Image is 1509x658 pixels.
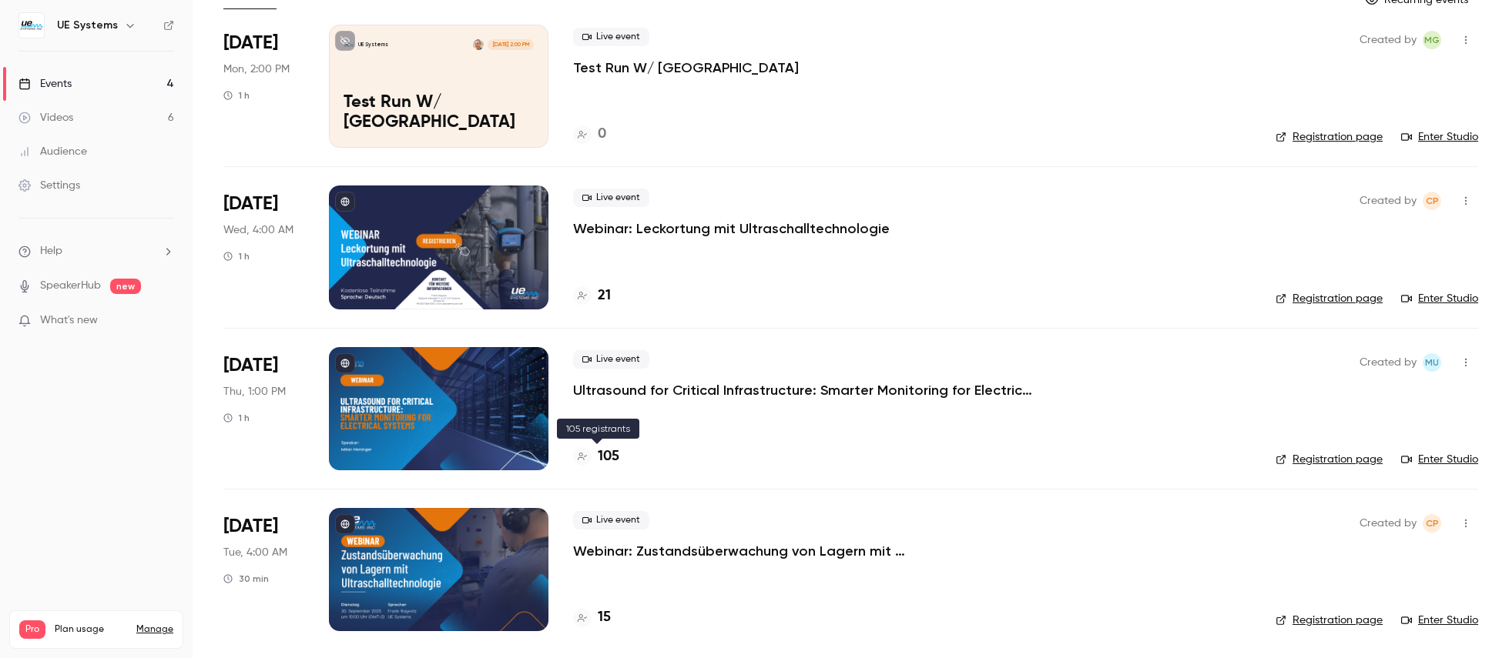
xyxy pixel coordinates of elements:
[573,219,890,238] a: Webinar: Leckortung mit Ultraschalltechnologie
[1401,129,1478,145] a: Enter Studio
[1360,514,1417,533] span: Created by
[1276,291,1383,306] a: Registration page
[1423,353,1441,372] span: Marketing UE Systems
[223,62,290,77] span: Mon, 2:00 PM
[223,514,278,539] span: [DATE]
[1360,31,1417,49] span: Created by
[598,124,606,145] h4: 0
[1425,353,1439,372] span: MU
[19,620,45,639] span: Pro
[1401,452,1478,467] a: Enter Studio
[223,222,293,238] span: Wed, 4:00 AM
[223,508,304,631] div: Sep 30 Tue, 10:00 AM (Europe/Amsterdam)
[223,89,250,102] div: 1 h
[573,446,619,467] a: 105
[156,314,174,328] iframe: Noticeable Trigger
[18,178,80,193] div: Settings
[223,347,304,470] div: Sep 18 Thu, 1:00 PM (America/New York)
[18,144,87,159] div: Audience
[573,381,1035,399] a: Ultrasound for Critical Infrastructure: Smarter Monitoring for Electrical Systems
[573,189,649,207] span: Live event
[1423,31,1441,49] span: Maureen Gribble
[573,286,611,306] a: 21
[18,243,174,259] li: help-dropdown-opener
[598,286,611,306] h4: 21
[223,185,304,309] div: Sep 17 Wed, 10:00 AM (Europe/Amsterdam)
[223,412,250,424] div: 1 h
[223,353,278,378] span: [DATE]
[1276,129,1383,145] a: Registration page
[573,58,799,77] a: Test Run W/ [GEOGRAPHIC_DATA]
[1423,514,1441,533] span: Cláudia Pereira
[223,545,287,560] span: Tue, 4:00 AM
[573,124,606,145] a: 0
[329,25,548,148] a: Test Run W/ Milan UE SystemsMilan Heninger, MBA, CMRP[DATE] 2:00 PMTest Run W/ [GEOGRAPHIC_DATA]
[223,25,304,148] div: Sep 15 Mon, 2:00 PM (America/New York)
[223,250,250,262] div: 1 h
[488,39,533,50] span: [DATE] 2:00 PM
[1401,291,1478,306] a: Enter Studio
[573,607,611,628] a: 15
[1423,192,1441,210] span: Cláudia Pereira
[573,350,649,369] span: Live event
[40,278,101,294] a: SpeakerHub
[1424,31,1440,49] span: MG
[18,76,72,92] div: Events
[223,573,269,585] div: 30 min
[1276,613,1383,628] a: Registration page
[110,279,141,294] span: new
[18,110,73,125] div: Videos
[223,192,278,216] span: [DATE]
[1426,192,1439,210] span: CP
[19,13,44,38] img: UE Systems
[136,623,173,636] a: Manage
[1276,452,1383,467] a: Registration page
[1360,192,1417,210] span: Created by
[40,312,98,329] span: What's new
[223,384,286,399] span: Thu, 1:00 PM
[223,31,278,55] span: [DATE]
[358,41,388,48] p: UE Systems
[573,511,649,529] span: Live event
[573,28,649,46] span: Live event
[573,542,1035,560] a: Webinar: Zustandsüberwachung von Lagern mit Ultraschalltechnologie
[598,446,619,467] h4: 105
[1426,514,1439,533] span: CP
[57,18,118,33] h6: UE Systems
[40,243,62,259] span: Help
[55,623,127,636] span: Plan usage
[1401,613,1478,628] a: Enter Studio
[598,607,611,628] h4: 15
[473,39,484,50] img: Milan Heninger, MBA, CMRP
[344,93,534,133] p: Test Run W/ [GEOGRAPHIC_DATA]
[1360,353,1417,372] span: Created by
